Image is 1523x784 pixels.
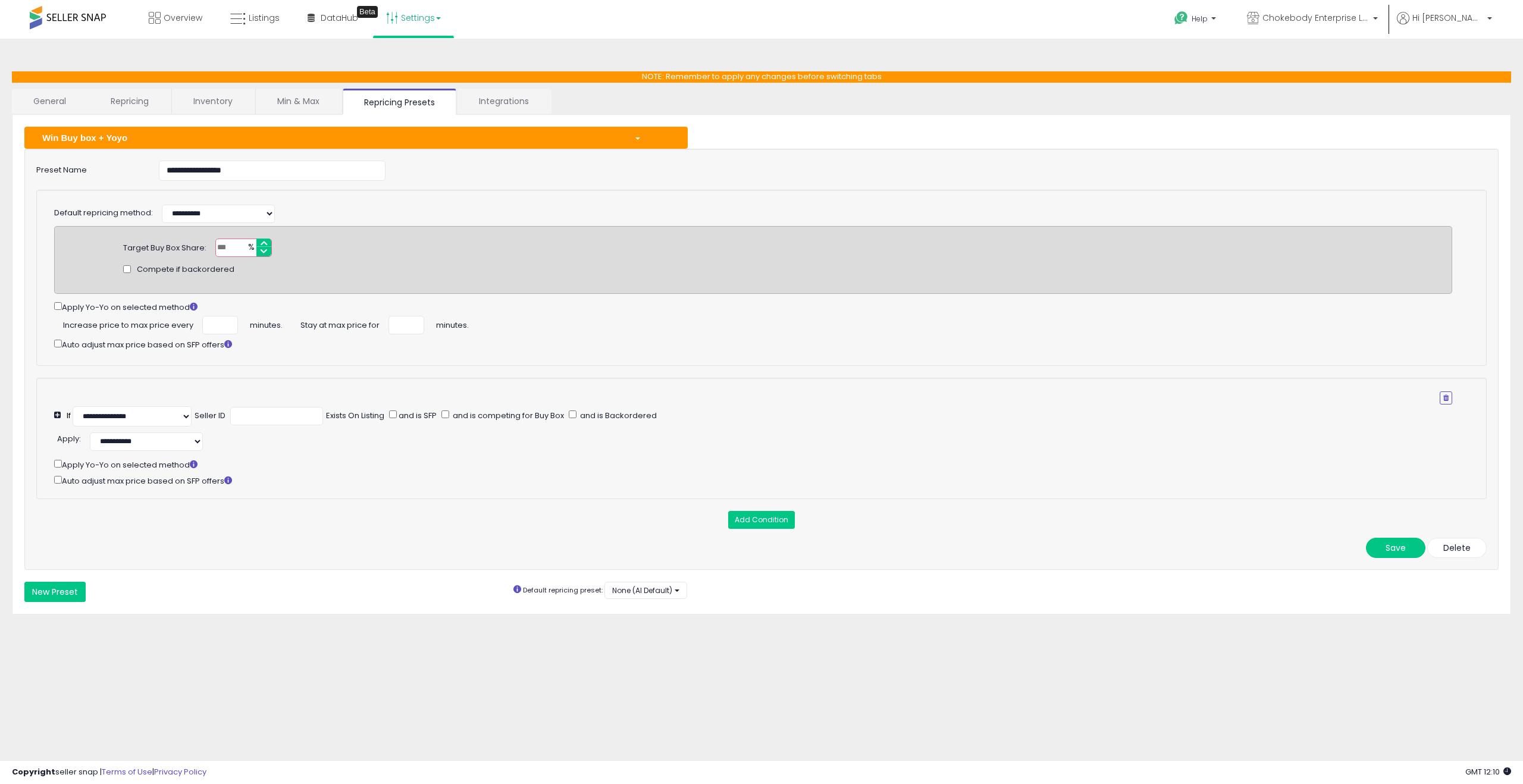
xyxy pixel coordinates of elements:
div: Target Buy Box Share: [123,239,206,254]
div: Apply Yo-Yo on selected method [54,457,1481,471]
button: Win Buy box + Yoyo [24,127,688,149]
button: New Preset [24,582,86,602]
button: Delete [1427,538,1487,558]
div: Auto adjust max price based on SFP offers [54,473,1481,487]
span: Stay at max price for [300,316,380,331]
span: minutes. [436,316,469,331]
span: % [241,239,260,257]
p: NOTE: Remember to apply any changes before switching tabs [12,71,1511,83]
button: Add Condition [728,511,795,529]
small: Default repricing preset: [523,585,603,595]
span: Compete if backordered [137,264,234,275]
a: Integrations [457,89,550,114]
a: Inventory [172,89,254,114]
span: and is Backordered [578,410,657,421]
div: Auto adjust max price based on SFP offers [54,337,1452,351]
a: Min & Max [256,89,341,114]
div: Win Buy box + Yoyo [33,131,625,144]
span: None (AI Default) [612,585,672,595]
button: Save [1366,538,1425,558]
span: and is competing for Buy Box [451,410,564,421]
span: Apply [57,433,79,444]
div: : [57,429,81,445]
a: Help [1165,2,1228,39]
span: Help [1192,14,1208,24]
a: Repricing Presets [343,89,456,115]
span: DataHub [321,12,358,24]
div: Seller ID [195,410,225,422]
label: Preset Name [27,161,150,176]
span: Hi [PERSON_NAME] [1412,12,1484,24]
i: Get Help [1174,11,1189,26]
a: Hi [PERSON_NAME] [1397,12,1492,39]
a: Repricing [89,89,170,114]
div: Apply Yo-Yo on selected method [54,300,1452,313]
a: General [12,89,88,114]
label: Default repricing method: [54,208,153,219]
span: Listings [249,12,280,24]
i: Remove Condition [1443,394,1449,402]
span: and is SFP [397,410,437,421]
span: Chokebody Enterprise LLC [1262,12,1370,24]
span: Increase price to max price every [63,316,193,331]
div: Exists On Listing [326,410,384,422]
button: None (AI Default) [604,582,687,599]
span: Overview [164,12,202,24]
span: minutes. [250,316,283,331]
div: Tooltip anchor [357,6,378,18]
